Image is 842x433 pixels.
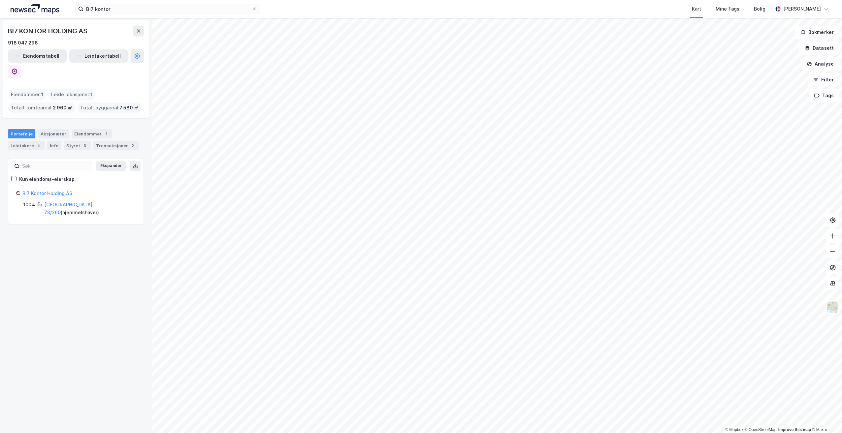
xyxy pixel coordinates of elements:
button: Tags [809,89,839,102]
img: Z [826,301,839,313]
span: 2 960 ㎡ [53,104,72,112]
div: Kontrollprogram for chat [809,401,842,433]
div: Totalt tomteareal : [8,102,75,113]
div: Eiendommer [72,129,112,138]
button: Filter [808,73,839,86]
a: Mapbox [725,427,743,432]
div: Bolig [754,5,765,13]
div: Leietakere [8,141,45,150]
button: Bokmerker [795,26,839,39]
div: Eiendommer : [8,89,46,100]
div: Transaksjoner [93,141,139,150]
div: BI7 KONTOR HOLDING AS [8,26,89,36]
div: 2 [129,142,136,149]
input: Søk [19,161,92,171]
div: 918 047 298 [8,39,38,47]
div: 1 [103,130,110,137]
a: OpenStreetMap [745,427,777,432]
div: Styret [64,141,91,150]
span: 1 [90,91,93,99]
div: Info [47,141,61,150]
div: 100% [23,201,35,209]
div: Aksjonærer [38,129,69,138]
img: logo.a4113a55bc3d86da70a041830d287a7e.svg [11,4,59,14]
div: Totalt byggareal : [78,102,141,113]
button: Datasett [799,42,839,55]
div: Mine Tags [716,5,739,13]
button: Analyse [801,57,839,71]
a: Improve this map [778,427,811,432]
div: ( hjemmelshaver ) [44,201,136,216]
div: Leide lokasjoner : [49,89,95,100]
span: 7 580 ㎡ [119,104,139,112]
div: Portefølje [8,129,35,138]
iframe: Chat Widget [809,401,842,433]
div: [PERSON_NAME] [783,5,821,13]
div: Kart [692,5,701,13]
input: Søk på adresse, matrikkel, gårdeiere, leietakere eller personer [83,4,252,14]
div: 4 [35,142,42,149]
a: Bi7 Kontor Holding AS [22,190,72,196]
div: 3 [81,142,88,149]
button: Leietakertabell [69,49,128,63]
button: Ekspander [96,161,126,171]
span: 1 [41,91,43,99]
button: Eiendomstabell [8,49,67,63]
div: Kun eiendoms-eierskap [19,175,75,183]
a: [GEOGRAPHIC_DATA], 73/260 [44,202,94,215]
